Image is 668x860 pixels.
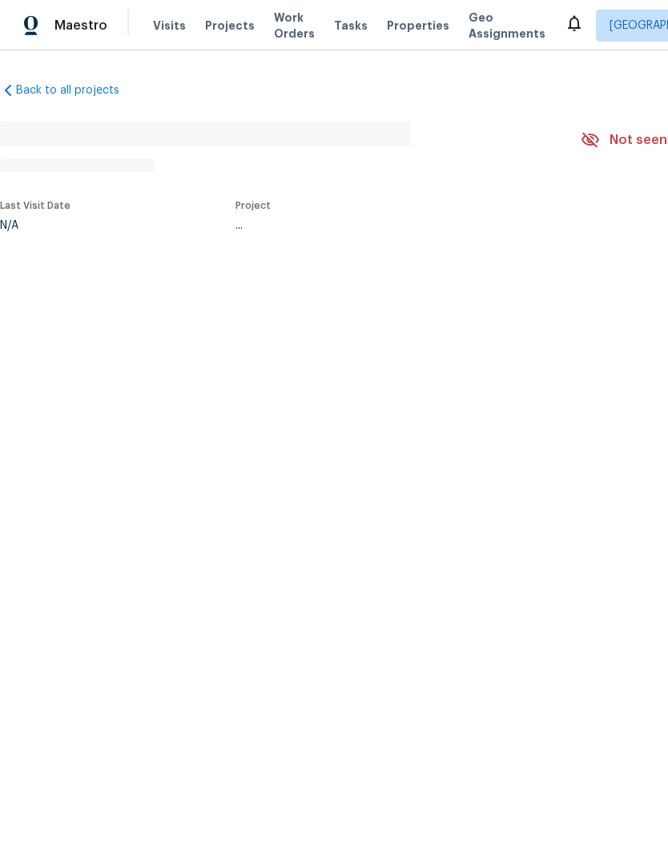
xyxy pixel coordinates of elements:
[469,10,545,42] span: Geo Assignments
[205,18,255,34] span: Projects
[387,18,449,34] span: Properties
[274,10,315,42] span: Work Orders
[334,20,368,31] span: Tasks
[153,18,186,34] span: Visits
[235,220,543,231] div: ...
[54,18,107,34] span: Maestro
[235,201,271,210] span: Project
